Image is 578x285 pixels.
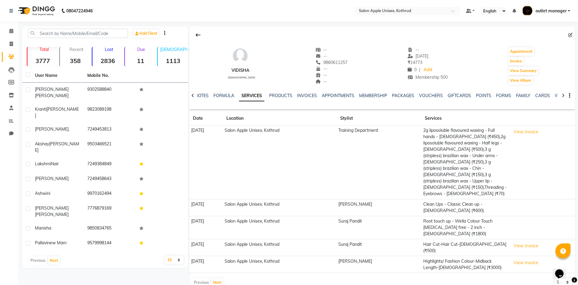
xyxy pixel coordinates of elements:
[337,112,421,125] th: Stylist
[84,137,136,157] td: 9503466521
[228,76,255,79] span: [DEMOGRAPHIC_DATA]
[31,69,84,83] th: User Name
[522,5,533,16] img: outlet manager
[421,216,509,239] td: Root touch up - Wella Colour Touch [MEDICAL_DATA] free - 2 inch - [DEMOGRAPHIC_DATA] (₹1800)
[315,66,327,71] span: --
[408,47,419,52] span: --
[496,93,511,98] a: FORMS
[337,216,421,239] td: Suraj Pandit
[189,256,223,273] td: [DATE]
[337,199,421,216] td: [PERSON_NAME]
[15,2,57,19] img: logo
[192,29,204,41] div: Back to Client
[516,93,530,98] a: FAMILY
[419,93,443,98] a: VOUCHERS
[536,8,567,14] span: outlet manager
[95,47,123,52] p: Lost
[35,205,69,211] span: [PERSON_NAME]
[553,261,572,279] iframe: chat widget
[297,93,317,98] a: INVOICES
[421,256,509,273] td: Highlights/ Fashion Colour-Midback Length-[DEMOGRAPHIC_DATA] (₹3000)
[511,127,541,137] button: View Invoice
[189,112,223,125] th: Date
[35,161,51,166] span: Lakshmi
[508,57,524,65] button: Invoice
[35,240,47,245] span: pallavi
[315,53,327,59] span: --
[555,93,572,98] a: WALLET
[511,258,541,268] button: View Invoice
[223,125,337,199] td: Salon Apple Unisex, Kothrud
[125,57,156,65] strong: 11
[508,76,533,85] button: View Album
[84,83,136,103] td: 9302588840
[28,29,128,38] input: Search by Name/Mobile/Email/Code
[47,240,67,245] span: new mam
[337,256,421,273] td: [PERSON_NAME]
[421,239,509,256] td: Hair Cut-Hair Cut-[DEMOGRAPHIC_DATA] (₹500)
[337,125,421,199] td: Training Department
[84,201,136,221] td: 7776879169
[315,79,327,84] span: --
[92,57,123,65] strong: 2836
[126,47,156,52] p: Due
[408,67,417,72] span: 0
[35,126,69,132] span: [PERSON_NAME]
[84,221,136,236] td: 9850834765
[160,47,188,52] p: [DEMOGRAPHIC_DATA]
[35,176,69,181] span: [PERSON_NAME]
[84,122,136,137] td: 7249453813
[421,199,509,216] td: Clean Ups - Classic Clean up - [DEMOGRAPHIC_DATA] (₹600)
[408,60,410,65] span: ₹
[408,60,422,65] span: 14773
[359,93,387,98] a: MEMBERSHIP
[158,57,188,65] strong: 1113
[315,47,327,52] span: --
[421,112,509,125] th: Services
[84,172,136,187] td: 7249458643
[69,126,70,132] span: .
[35,212,69,217] span: [PERSON_NAME]
[35,141,79,153] span: [PERSON_NAME]
[189,125,223,199] td: [DATE]
[84,69,136,83] th: Mobile No.
[239,90,264,101] a: SERVICES
[62,47,91,52] p: Recent
[51,161,59,166] span: Nair
[322,93,354,98] a: APPOINTMENTS
[35,141,49,147] span: akshay
[35,106,46,112] span: Kranti
[408,53,428,59] span: [DATE]
[48,256,60,265] button: Next
[315,60,347,65] span: 9860611257
[223,112,337,125] th: Location
[419,67,420,73] span: |
[66,2,93,19] b: 08047224946
[213,93,234,98] a: FORMULA
[223,256,337,273] td: Salon Apple Unisex, Kothrud
[392,93,414,98] a: PACKAGES
[30,47,58,52] p: Total
[511,241,541,251] button: View Invoice
[269,93,292,98] a: PRODUCTS
[225,67,255,74] div: Vidisha
[476,93,491,98] a: POINTS
[84,103,136,122] td: 9823089198
[315,72,327,78] span: --
[84,236,136,251] td: 9579998144
[189,199,223,216] td: [DATE]
[408,74,448,80] span: Membership 500
[35,106,79,118] span: [PERSON_NAME]
[35,191,50,196] span: ashwini
[35,93,69,98] span: [PERSON_NAME]
[337,239,421,256] td: Suraj Pandit
[223,199,337,216] td: Salon Apple Unisex, Kothrud
[421,125,509,199] td: 2g liposoluble flavoured waxing - Full hands - [DEMOGRAPHIC_DATA] (₹450),2g liposoluble flavoured...
[535,93,550,98] a: CARDS
[84,157,136,172] td: 7249384849
[423,66,433,74] a: Add
[35,225,51,231] span: Manisha
[231,47,249,65] img: avatar
[35,87,69,92] span: [PERSON_NAME]
[195,93,209,98] a: NOTES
